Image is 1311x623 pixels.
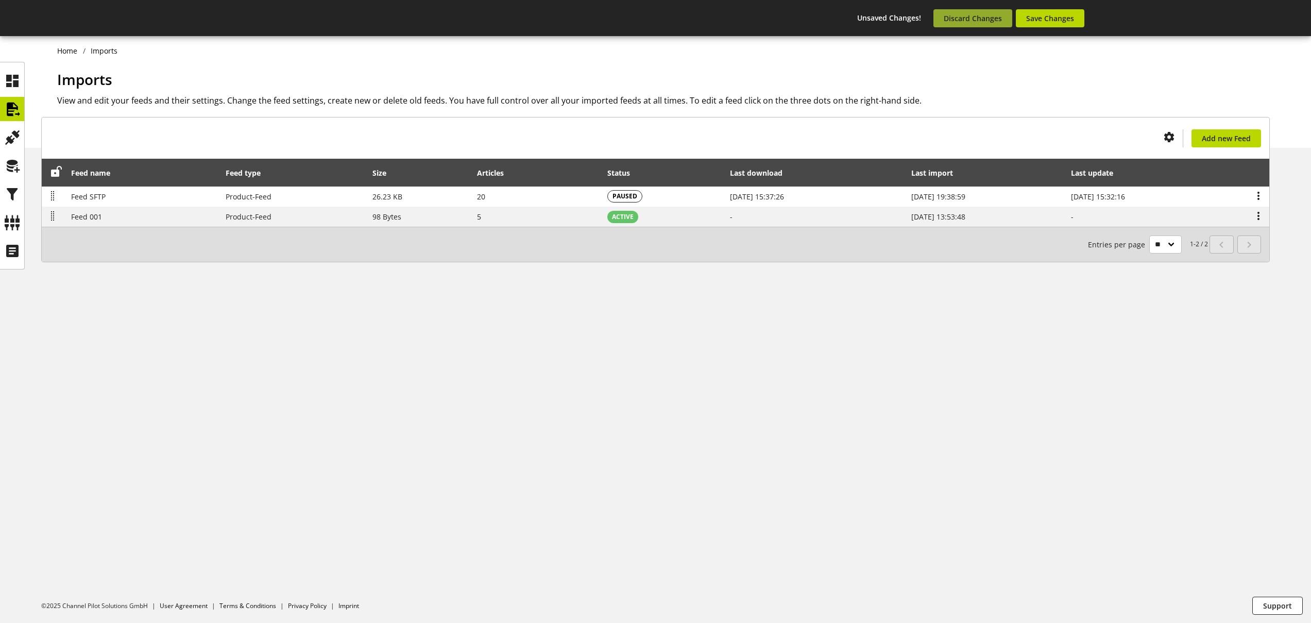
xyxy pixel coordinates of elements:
a: Privacy Policy [288,601,327,610]
span: Entries per page [1088,239,1149,250]
a: Add new Feed [1191,129,1261,147]
span: [DATE] 19:38:59 [911,192,965,201]
span: Unlock to reorder rows [51,166,62,177]
a: User Agreement [160,601,208,610]
span: ACTIVE [612,212,634,222]
div: Size [372,167,397,178]
div: Articles [477,167,514,178]
div: Unlock to reorder rows [47,166,62,179]
button: Save Changes [1016,9,1084,27]
div: Feed type [226,167,271,178]
span: Support [1263,600,1292,611]
small: 1-2 / 2 [1088,235,1208,254]
span: Feed 001 [71,212,102,222]
div: Last update [1071,167,1123,178]
span: Feed SFTP [71,192,106,201]
span: [DATE] 15:32:16 [1071,192,1125,201]
span: 20 [477,192,485,201]
span: 5 [477,212,481,222]
a: Home [57,45,83,56]
div: Last import [911,167,963,178]
a: Terms & Conditions [219,601,276,610]
div: Status [607,167,640,178]
div: Last download [730,167,793,178]
li: ©2025 Channel Pilot Solutions GmbH [41,601,160,611]
p: Unsaved Changes! [857,12,921,23]
span: Discard Changes [944,13,1002,24]
button: Discard Changes [933,9,1012,27]
span: Add new Feed [1202,133,1251,144]
span: Product-Feed [226,192,271,201]
span: Product-Feed [226,212,271,222]
span: [DATE] 13:53:48 [911,212,965,222]
span: PAUSED [612,192,637,201]
span: Imports [57,70,112,89]
h2: View and edit your feeds and their settings. Change the feed settings, create new or delete old f... [57,94,1270,107]
span: 98 Bytes [372,212,401,222]
span: - [730,212,733,222]
span: - [1071,212,1074,222]
span: Save Changes [1026,13,1074,24]
span: 26.23 KB [372,192,402,201]
a: Imprint [338,601,359,610]
button: Support [1252,597,1303,615]
span: [DATE] 15:37:26 [730,192,784,201]
div: Feed name [71,167,121,178]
